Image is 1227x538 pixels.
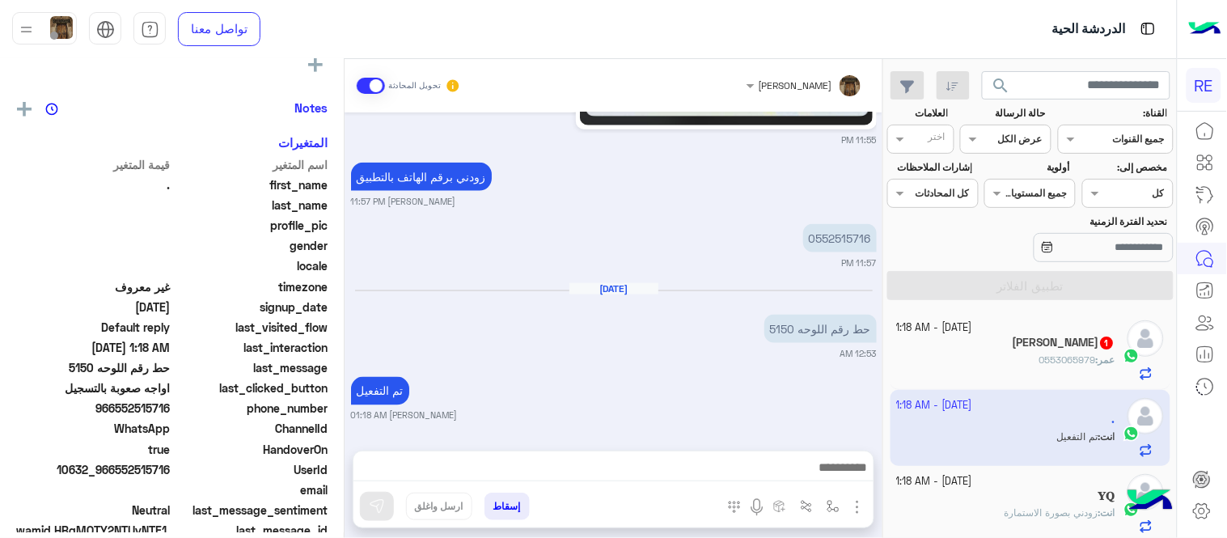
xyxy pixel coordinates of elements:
[1096,354,1115,366] b: :
[848,498,867,517] img: send attachment
[1052,19,1126,40] p: الدردشة الحية
[16,299,171,316] span: 2024-04-19T15:37:30.082Z
[16,400,171,417] span: 966552515716
[141,20,159,39] img: tab
[728,501,741,514] img: make a call
[803,224,877,252] p: 29/9/2025, 11:57 PM
[887,271,1174,300] button: تطبيق الفلاتر
[1101,506,1115,519] span: انت
[759,79,832,91] span: [PERSON_NAME]
[16,319,171,336] span: Default reply
[747,498,767,517] img: send voice note
[842,133,877,146] small: 11:55 PM
[174,481,328,498] span: email
[16,237,171,254] span: null
[569,283,658,294] h6: [DATE]
[793,493,820,519] button: Trigger scenario
[133,12,166,46] a: tab
[1098,506,1115,519] b: :
[174,176,328,193] span: first_name
[16,502,171,519] span: 0
[174,379,328,396] span: last_clicked_button
[992,76,1011,95] span: search
[174,502,328,519] span: last_message_sentiment
[764,315,877,343] p: 30/9/2025, 12:53 AM
[16,176,171,193] span: .
[388,79,442,92] small: تحويل المحادثة
[174,420,328,437] span: ChannelId
[50,16,73,39] img: userImage
[987,160,1070,175] label: أولوية
[174,257,328,274] span: locale
[1005,506,1098,519] span: زودني بصورة الاستمارة
[174,441,328,458] span: HandoverOn
[16,379,171,396] span: اواجه صعوبة بالتسجيل
[174,359,328,376] span: last_message
[174,319,328,336] span: last_visited_flow
[17,102,32,116] img: add
[16,461,171,478] span: 10632_966552515716
[174,237,328,254] span: gender
[929,129,948,148] div: اختر
[484,493,530,520] button: إسقاط
[963,106,1046,121] label: حالة الرسالة
[278,135,328,150] h6: المتغيرات
[982,71,1022,106] button: search
[16,339,171,356] span: 2025-09-29T22:18:14.4742425Z
[406,493,472,520] button: ارسل واغلق
[294,100,328,115] h6: Notes
[96,20,115,39] img: tab
[178,12,260,46] a: تواصل معنا
[767,493,793,519] button: create order
[16,257,171,274] span: null
[16,481,171,498] span: null
[174,197,328,214] span: last_name
[1060,106,1167,121] label: القناة:
[1122,473,1178,530] img: hulul-logo.png
[16,278,171,295] span: غير معروف
[1084,160,1167,175] label: مخصص إلى:
[1189,12,1221,46] img: Logo
[1039,354,1096,366] span: 0553065979
[16,441,171,458] span: true
[16,156,171,173] span: قيمة المتغير
[351,195,456,208] small: [PERSON_NAME] 11:57 PM
[897,320,973,336] small: [DATE] - 1:18 AM
[16,359,171,376] span: حط رقم اللوحه 5150
[820,493,847,519] button: select flow
[827,500,840,513] img: select flow
[174,461,328,478] span: UserId
[1123,348,1140,364] img: WhatsApp
[1013,336,1115,349] h5: عمر عسيري
[174,156,328,173] span: اسم المتغير
[1098,354,1115,366] span: عمر
[889,106,948,121] label: العلامات
[351,163,492,191] p: 29/9/2025, 11:57 PM
[897,474,973,489] small: [DATE] - 1:18 AM
[842,256,877,269] small: 11:57 PM
[45,103,58,116] img: notes
[1128,320,1164,357] img: defaultAdmin.png
[174,299,328,316] span: signup_date
[16,19,36,40] img: profile
[174,217,328,234] span: profile_pic
[800,500,813,513] img: Trigger scenario
[773,500,786,513] img: create order
[1138,19,1158,39] img: tab
[1098,489,1115,503] h5: 𝐘𝐐
[174,278,328,295] span: timezone
[1187,68,1221,103] div: RE
[987,214,1168,229] label: تحديد الفترة الزمنية
[369,498,385,515] img: send message
[889,160,972,175] label: إشارات الملاحظات
[351,377,409,405] p: 30/9/2025, 1:18 AM
[16,420,171,437] span: 2
[840,347,877,360] small: 12:53 AM
[1101,337,1114,349] span: 1
[174,400,328,417] span: phone_number
[351,409,458,422] small: [PERSON_NAME] 01:18 AM
[174,339,328,356] span: last_interaction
